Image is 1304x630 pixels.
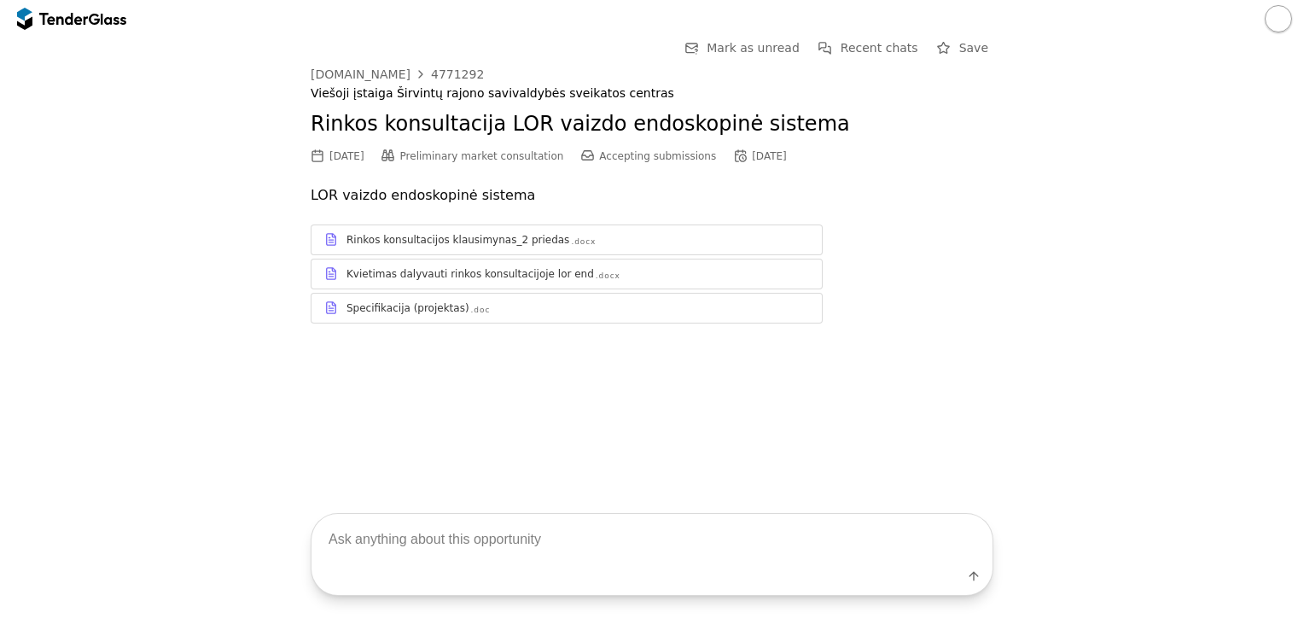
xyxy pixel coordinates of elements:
[311,259,823,289] a: Kvietimas dalyvauti rinkos konsultacijoje lor end.docx
[571,236,596,248] div: .docx
[346,267,594,281] div: Kvietimas dalyvauti rinkos konsultacijoje lor end
[346,233,569,247] div: Rinkos konsultacijos klausimynas_2 priedas
[707,41,800,55] span: Mark as unread
[959,41,988,55] span: Save
[596,271,620,282] div: .docx
[752,150,787,162] div: [DATE]
[599,150,716,162] span: Accepting submissions
[813,38,923,59] button: Recent chats
[311,293,823,324] a: Specifikacija (projektas).doc
[311,184,993,207] p: LOR vaizdo endoskopinė sistema
[346,301,469,315] div: Specifikacija (projektas)
[311,67,484,81] a: [DOMAIN_NAME]4771292
[400,150,564,162] span: Preliminary market consultation
[311,86,993,101] div: Viešoji įstaiga Širvintų rajono savivaldybės sveikatos centras
[471,305,491,316] div: .doc
[329,150,364,162] div: [DATE]
[679,38,805,59] button: Mark as unread
[311,225,823,255] a: Rinkos konsultacijos klausimynas_2 priedas.docx
[932,38,993,59] button: Save
[841,41,918,55] span: Recent chats
[311,68,410,80] div: [DOMAIN_NAME]
[311,110,993,139] h2: Rinkos konsultacija LOR vaizdo endoskopinė sistema
[431,68,484,80] div: 4771292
